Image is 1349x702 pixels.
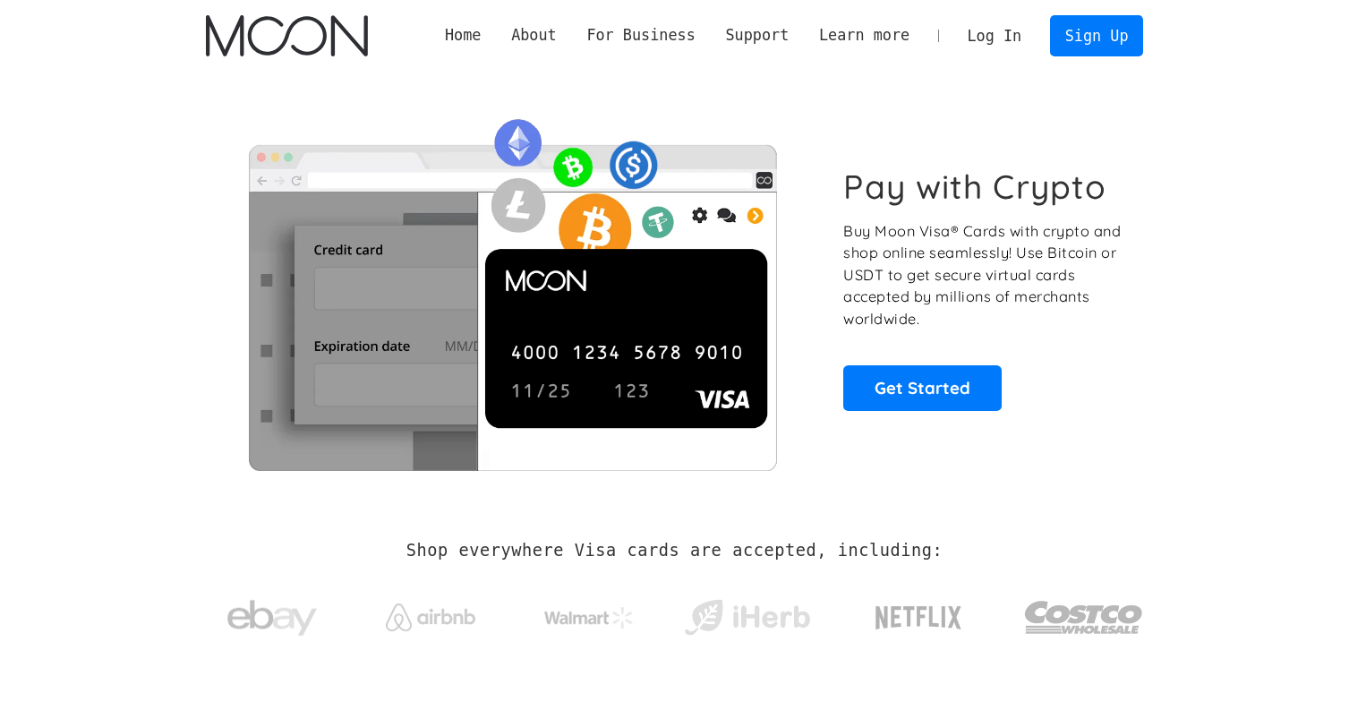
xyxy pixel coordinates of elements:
div: For Business [586,24,695,47]
img: Moon Logo [206,15,368,56]
div: Learn more [819,24,909,47]
a: Log In [952,16,1037,56]
div: For Business [572,24,711,47]
div: About [496,24,571,47]
a: Walmart [522,589,655,638]
h1: Pay with Crypto [843,167,1106,207]
div: Learn more [804,24,925,47]
a: home [206,15,368,56]
a: Airbnb [363,586,497,640]
img: ebay [227,590,317,646]
a: Get Started [843,365,1002,410]
img: Costco [1024,584,1144,651]
a: Sign Up [1050,15,1143,56]
a: Costco [1024,566,1144,660]
a: ebay [206,572,339,655]
div: About [511,24,557,47]
img: Walmart [544,607,634,629]
img: iHerb [680,595,814,641]
div: Support [725,24,789,47]
a: Home [430,24,496,47]
p: Buy Moon Visa® Cards with crypto and shop online seamlessly! Use Bitcoin or USDT to get secure vi... [843,220,1123,330]
img: Netflix [874,595,963,640]
h2: Shop everywhere Visa cards are accepted, including: [406,541,943,561]
a: iHerb [680,577,814,650]
img: Airbnb [386,604,475,631]
a: Netflix [839,578,999,649]
img: Moon Cards let you spend your crypto anywhere Visa is accepted. [206,107,819,470]
div: Support [711,24,804,47]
